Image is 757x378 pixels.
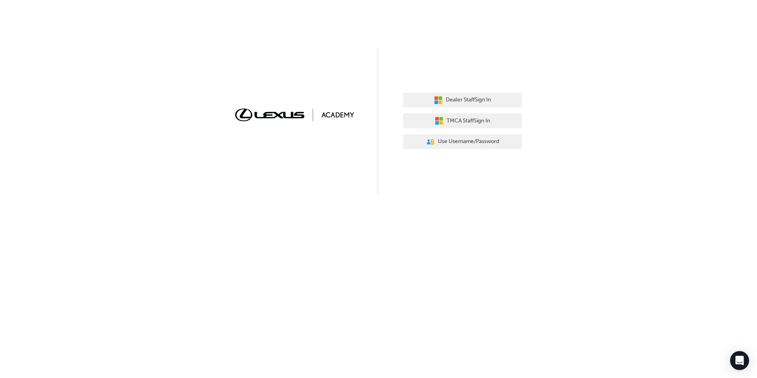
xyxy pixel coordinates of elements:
button: TMCA StaffSign In [403,113,522,128]
div: Open Intercom Messenger [730,351,749,370]
span: Use Username/Password [438,137,499,146]
button: Dealer StaffSign In [403,93,522,108]
span: Dealer Staff Sign In [446,95,491,105]
img: Trak [235,109,354,121]
span: TMCA Staff Sign In [447,116,490,126]
button: Use Username/Password [403,134,522,149]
